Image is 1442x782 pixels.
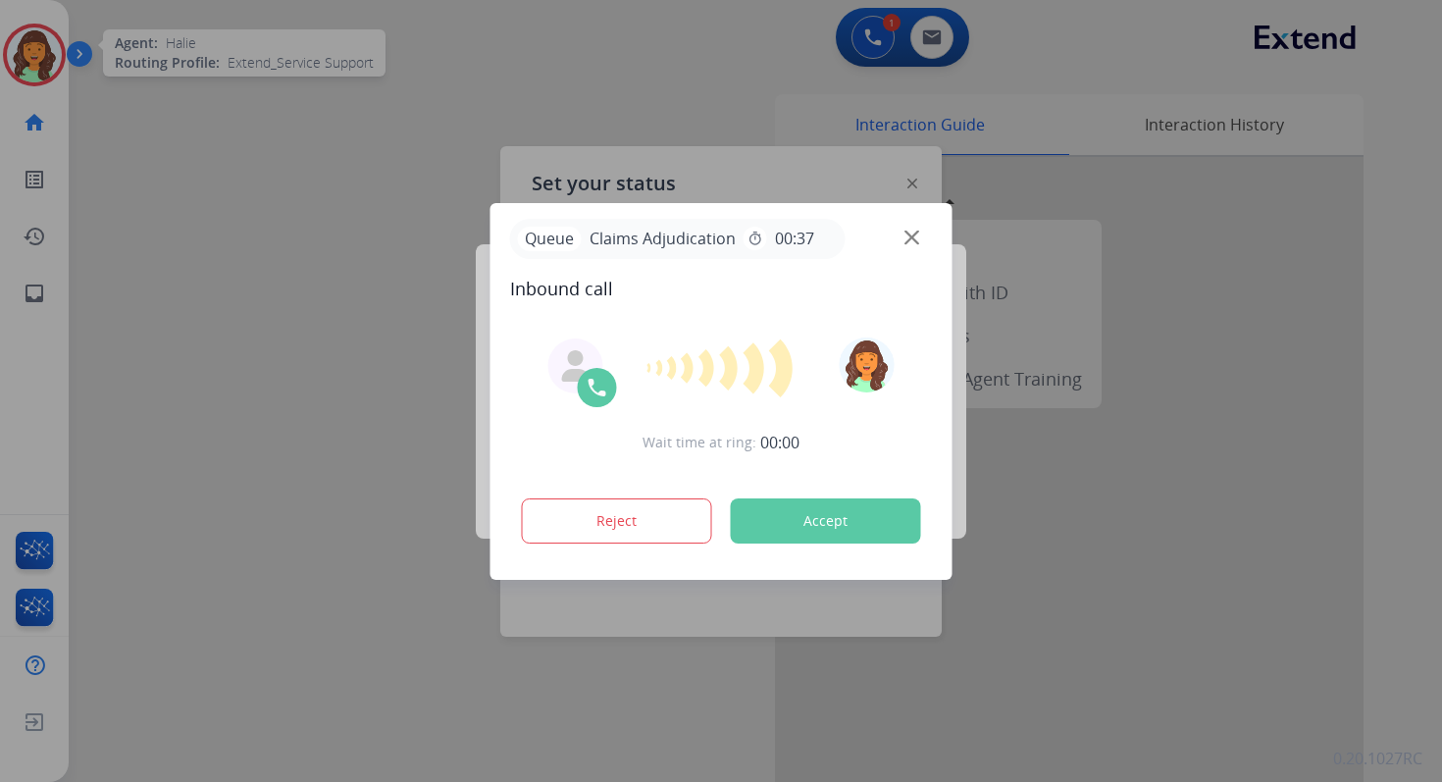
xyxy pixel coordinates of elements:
[1333,747,1422,770] p: 0.20.1027RC
[775,227,814,250] span: 00:37
[839,338,894,392] img: avatar
[760,431,799,454] span: 00:00
[560,350,592,382] img: agent-avatar
[747,231,763,246] mat-icon: timer
[586,376,609,399] img: call-icon
[510,275,933,302] span: Inbound call
[904,230,919,244] img: close-button
[643,433,756,452] span: Wait time at ring:
[518,227,582,251] p: Queue
[522,498,712,544] button: Reject
[731,498,921,544] button: Accept
[582,227,744,250] span: Claims Adjudication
